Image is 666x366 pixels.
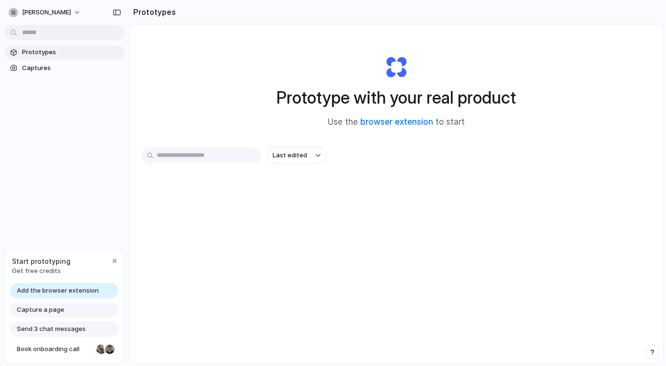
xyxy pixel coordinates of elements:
[276,85,516,110] h1: Prototype with your real product
[5,45,125,59] a: Prototypes
[17,286,99,295] span: Add the browser extension
[22,8,71,17] span: [PERSON_NAME]
[12,256,70,266] span: Start prototyping
[17,324,86,334] span: Send 3 chat messages
[22,63,121,73] span: Captures
[267,147,326,164] button: Last edited
[5,5,86,20] button: [PERSON_NAME]
[360,117,433,127] a: browser extension
[12,266,70,276] span: Get free credits
[10,342,118,357] a: Book onboarding call
[5,61,125,75] a: Captures
[328,116,465,129] span: Use the to start
[104,343,115,355] div: Christian Iacullo
[95,343,107,355] div: Nicole Kubica
[273,151,307,160] span: Last edited
[129,6,176,18] h2: Prototypes
[17,305,64,315] span: Capture a page
[17,344,92,354] span: Book onboarding call
[22,47,121,57] span: Prototypes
